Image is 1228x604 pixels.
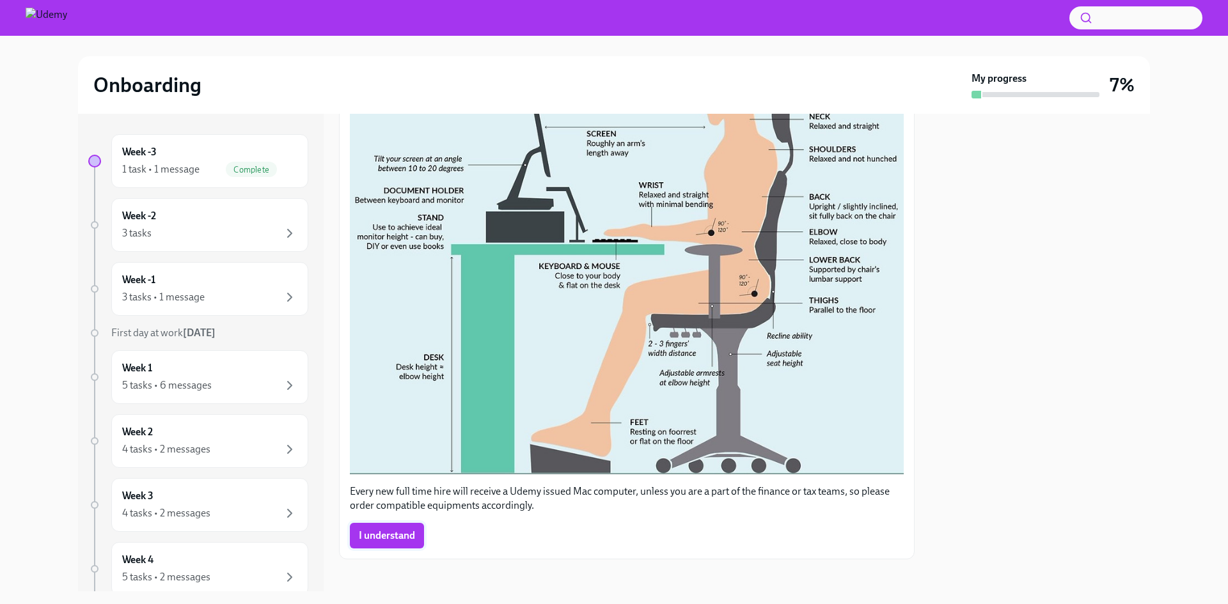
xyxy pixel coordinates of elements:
a: Week 24 tasks • 2 messages [88,414,308,468]
h6: Week 1 [122,361,152,375]
h6: Week -2 [122,209,156,223]
div: 3 tasks • 1 message [122,290,205,304]
span: Complete [226,165,277,174]
span: I understand [359,529,415,542]
a: Week 15 tasks • 6 messages [88,350,308,404]
div: 5 tasks • 2 messages [122,570,210,584]
button: I understand [350,523,424,548]
a: First day at work[DATE] [88,326,308,340]
a: Week -31 task • 1 messageComplete [88,134,308,188]
div: 1 task • 1 message [122,162,200,176]
h6: Week 3 [122,489,153,503]
h6: Week -3 [122,145,157,159]
h6: Week 4 [122,553,153,567]
div: 4 tasks • 2 messages [122,506,210,520]
img: Udemy [26,8,67,28]
h6: Week -1 [122,273,155,287]
a: Week 45 tasks • 2 messages [88,542,308,596]
h3: 7% [1110,74,1135,97]
div: 5 tasks • 6 messages [122,378,212,392]
strong: [DATE] [183,327,216,339]
p: Every new full time hire will receive a Udemy issued Mac computer, unless you are a part of the f... [350,484,904,513]
a: Week 34 tasks • 2 messages [88,478,308,532]
a: Week -23 tasks [88,198,308,252]
div: 3 tasks [122,226,152,240]
strong: My progress [972,72,1027,86]
h6: Week 2 [122,425,153,439]
div: 4 tasks • 2 messages [122,442,210,456]
span: First day at work [111,327,216,339]
a: Week -13 tasks • 1 message [88,262,308,316]
h2: Onboarding [93,72,201,98]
